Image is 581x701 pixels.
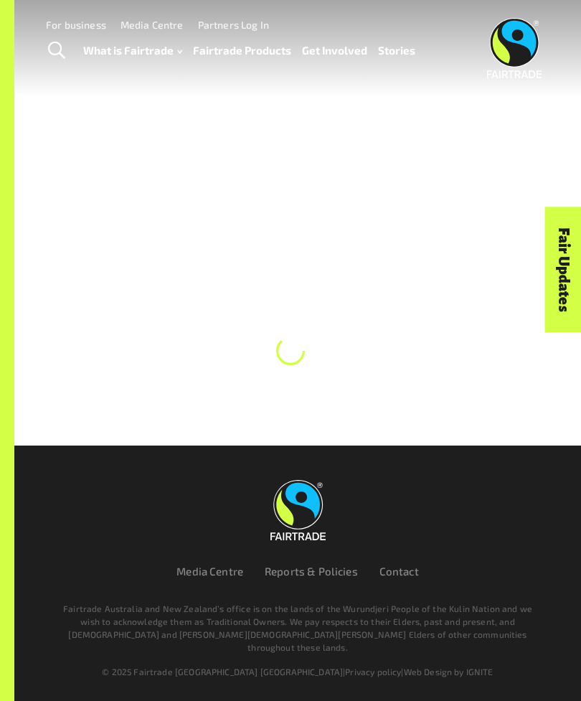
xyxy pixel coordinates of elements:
[198,19,269,31] a: Partners Log In
[379,565,419,578] a: Contact
[102,667,343,677] span: © 2025 Fairtrade [GEOGRAPHIC_DATA] [GEOGRAPHIC_DATA]
[487,18,542,78] img: Fairtrade Australia New Zealand logo
[345,667,401,677] a: Privacy policy
[39,33,74,69] a: Toggle Search
[121,19,184,31] a: Media Centre
[55,665,540,678] div: | |
[404,667,493,677] a: Web Design by IGNITE
[302,41,367,61] a: Get Involved
[55,602,540,654] p: Fairtrade Australia and New Zealand’s office is on the lands of the Wurundjeri People of the Kuli...
[83,41,182,61] a: What is Fairtrade
[46,19,106,31] a: For business
[176,565,243,578] a: Media Centre
[265,565,358,578] a: Reports & Policies
[378,41,415,61] a: Stories
[270,480,326,540] img: Fairtrade Australia New Zealand logo
[193,41,291,61] a: Fairtrade Products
